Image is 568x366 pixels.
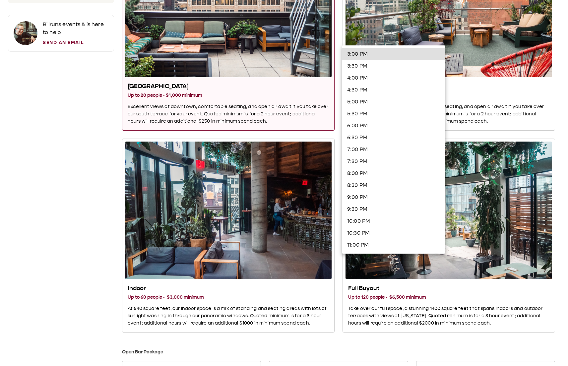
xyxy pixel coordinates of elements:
[342,144,445,155] li: 7:00 PM
[342,227,445,239] li: 10:30 PM
[342,84,445,96] li: 4:30 PM
[342,132,445,144] li: 6:30 PM
[342,203,445,215] li: 9:30 PM
[342,60,445,72] li: 3:30 PM
[342,108,445,120] li: 5:30 PM
[342,96,445,108] li: 5:00 PM
[342,167,445,179] li: 8:00 PM
[342,191,445,203] li: 9:00 PM
[342,179,445,191] li: 8:30 PM
[342,120,445,132] li: 6:00 PM
[342,239,445,251] li: 11:00 PM
[342,215,445,227] li: 10:00 PM
[342,72,445,84] li: 4:00 PM
[342,48,445,60] li: 3:00 PM
[342,155,445,167] li: 7:30 PM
